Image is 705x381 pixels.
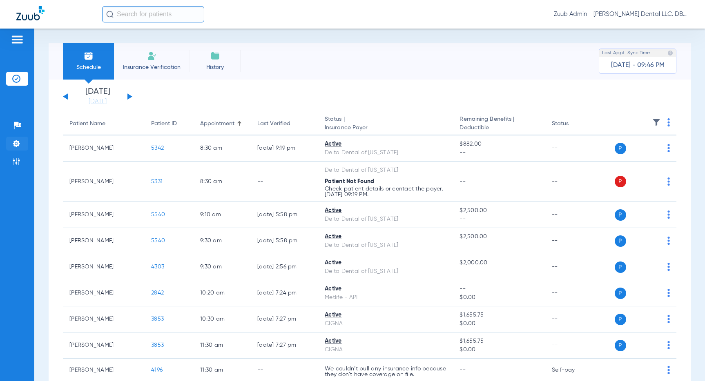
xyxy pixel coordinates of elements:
input: Search for patients [102,6,204,22]
td: -- [545,332,600,359]
img: Search Icon [106,11,114,18]
div: Active [325,285,446,293]
span: $1,655.75 [460,311,538,319]
span: $0.00 [460,293,538,302]
td: -- [545,254,600,280]
td: 9:30 AM [194,228,251,254]
span: P [615,340,626,351]
img: group-dot-blue.svg [667,144,670,152]
div: Active [325,206,446,215]
td: 11:30 AM [194,332,251,359]
img: group-dot-blue.svg [667,177,670,186]
td: [PERSON_NAME] [63,280,145,306]
span: P [615,143,626,154]
div: Active [325,311,446,319]
span: 4196 [151,367,163,373]
img: Schedule [84,51,94,61]
span: P [615,261,626,273]
span: $0.00 [460,346,538,354]
iframe: Chat Widget [664,342,705,381]
span: 3853 [151,342,164,348]
td: [DATE] 7:24 PM [251,280,318,306]
td: [PERSON_NAME] [63,306,145,332]
span: $1,655.75 [460,337,538,346]
td: [DATE] 9:19 PM [251,135,318,162]
div: Delta Dental of [US_STATE] [325,267,446,276]
td: -- [545,228,600,254]
td: -- [545,280,600,306]
div: Patient ID [151,120,177,128]
div: Active [325,233,446,241]
span: P [615,176,626,187]
div: Delta Dental of [US_STATE] [325,166,446,175]
td: -- [545,135,600,162]
td: [DATE] 7:27 PM [251,306,318,332]
span: -- [460,285,538,293]
span: 2842 [151,290,164,296]
td: [DATE] 5:58 PM [251,202,318,228]
span: Deductible [460,124,538,132]
div: Last Verified [257,120,312,128]
li: [DATE] [73,88,122,106]
td: [PERSON_NAME] [63,162,145,202]
span: P [615,288,626,299]
td: [DATE] 2:56 PM [251,254,318,280]
img: group-dot-blue.svg [667,263,670,271]
div: Metlife - API [325,293,446,302]
img: group-dot-blue.svg [667,210,670,219]
th: Status [545,113,600,135]
td: 10:20 AM [194,280,251,306]
img: group-dot-blue.svg [667,341,670,349]
td: 8:30 AM [194,135,251,162]
td: [DATE] 7:27 PM [251,332,318,359]
img: group-dot-blue.svg [667,118,670,126]
div: Appointment [200,120,244,128]
img: History [210,51,220,61]
td: 9:30 AM [194,254,251,280]
span: Patient Not Found [325,179,374,184]
span: -- [460,241,538,250]
span: P [615,235,626,247]
td: -- [545,306,600,332]
span: -- [460,215,538,224]
span: 5540 [151,212,165,217]
img: filter.svg [652,118,660,126]
span: -- [460,148,538,157]
span: $2,000.00 [460,259,538,267]
div: Patient ID [151,120,187,128]
p: We couldn’t pull any insurance info because they don’t have coverage on file. [325,366,446,377]
span: -- [460,367,466,373]
span: 4303 [151,264,164,270]
td: [DATE] 5:58 PM [251,228,318,254]
div: Patient Name [69,120,105,128]
span: -- [460,267,538,276]
span: -- [460,179,466,184]
span: 5540 [151,238,165,244]
div: Patient Name [69,120,138,128]
img: Zuub Logo [16,6,45,20]
td: 10:30 AM [194,306,251,332]
div: CIGNA [325,319,446,328]
th: Status | [318,113,453,135]
td: -- [545,202,600,228]
span: P [615,314,626,325]
span: $882.00 [460,140,538,148]
img: group-dot-blue.svg [667,289,670,297]
div: Last Verified [257,120,290,128]
img: last sync help info [667,50,673,56]
td: [PERSON_NAME] [63,135,145,162]
span: Zuub Admin - [PERSON_NAME] Dental LLC. DBA Ahwatukee Dentistry [554,10,689,18]
span: Insurance Verification [120,63,183,71]
div: Delta Dental of [US_STATE] [325,215,446,224]
span: History [196,63,234,71]
span: [DATE] - 09:46 PM [611,61,665,69]
td: -- [251,162,318,202]
span: Insurance Payer [325,124,446,132]
span: $2,500.00 [460,233,538,241]
th: Remaining Benefits | [453,113,545,135]
td: [PERSON_NAME] [63,202,145,228]
td: 9:10 AM [194,202,251,228]
span: P [615,209,626,221]
td: [PERSON_NAME] [63,332,145,359]
div: Active [325,337,446,346]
